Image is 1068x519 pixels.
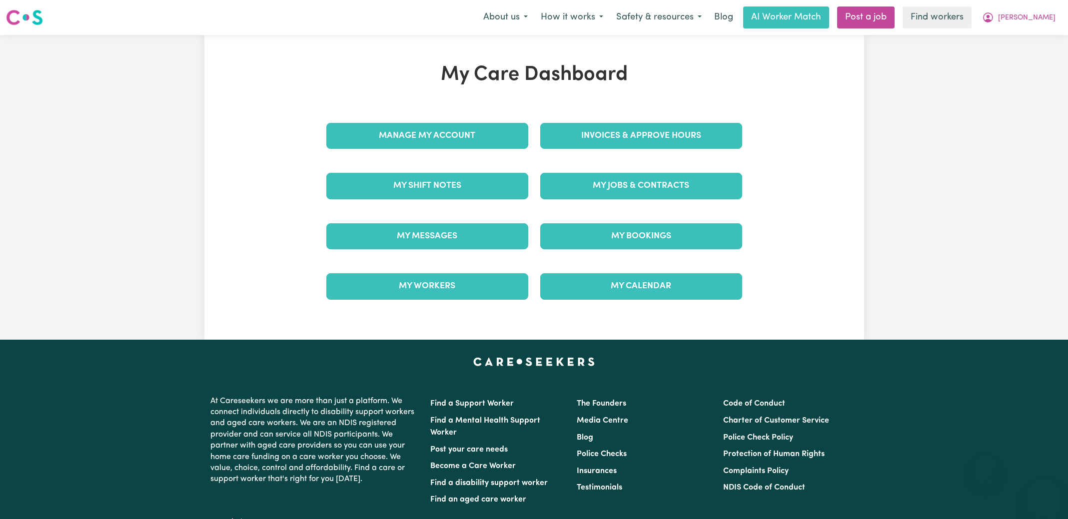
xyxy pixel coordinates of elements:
[326,173,528,199] a: My Shift Notes
[540,173,742,199] a: My Jobs & Contracts
[430,479,548,487] a: Find a disability support worker
[326,273,528,299] a: My Workers
[577,417,628,425] a: Media Centre
[577,400,626,408] a: The Founders
[540,223,742,249] a: My Bookings
[577,434,593,442] a: Blog
[473,358,595,366] a: Careseekers home page
[976,7,1062,28] button: My Account
[430,417,540,437] a: Find a Mental Health Support Worker
[743,6,829,28] a: AI Worker Match
[534,7,610,28] button: How it works
[998,12,1056,23] span: [PERSON_NAME]
[540,123,742,149] a: Invoices & Approve Hours
[1028,479,1060,511] iframe: Button to launch messaging window
[723,434,793,442] a: Police Check Policy
[430,462,516,470] a: Become a Care Worker
[326,223,528,249] a: My Messages
[708,6,739,28] a: Blog
[6,8,43,26] img: Careseekers logo
[975,455,995,475] iframe: Close message
[577,484,622,492] a: Testimonials
[577,467,617,475] a: Insurances
[610,7,708,28] button: Safety & resources
[430,496,526,504] a: Find an aged care worker
[723,400,785,408] a: Code of Conduct
[6,6,43,29] a: Careseekers logo
[903,6,972,28] a: Find workers
[540,273,742,299] a: My Calendar
[477,7,534,28] button: About us
[430,446,508,454] a: Post your care needs
[723,484,805,492] a: NDIS Code of Conduct
[723,417,829,425] a: Charter of Customer Service
[723,467,789,475] a: Complaints Policy
[320,63,748,87] h1: My Care Dashboard
[723,450,825,458] a: Protection of Human Rights
[326,123,528,149] a: Manage My Account
[837,6,895,28] a: Post a job
[430,400,514,408] a: Find a Support Worker
[210,392,418,489] p: At Careseekers we are more than just a platform. We connect individuals directly to disability su...
[577,450,627,458] a: Police Checks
